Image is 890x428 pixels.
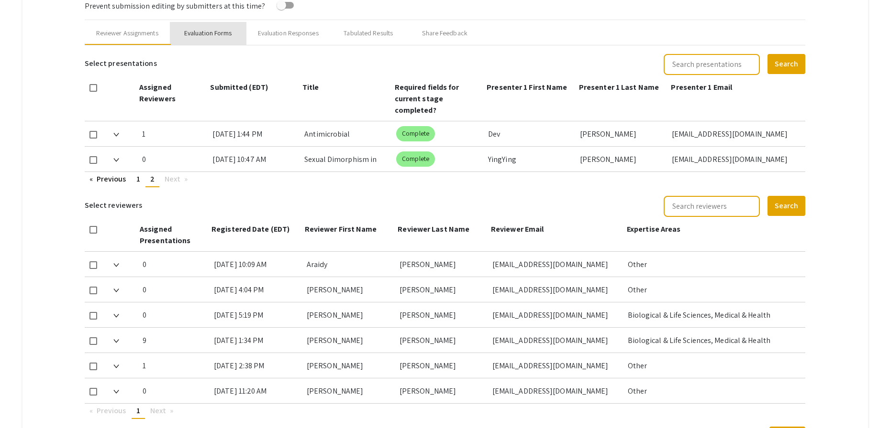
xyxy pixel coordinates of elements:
div: [PERSON_NAME] [580,147,664,171]
span: Assigned Presentations [140,224,190,246]
div: [PERSON_NAME] [307,277,392,302]
div: [EMAIL_ADDRESS][DOMAIN_NAME] [492,302,620,327]
div: [DATE] 10:09 AM [214,252,299,277]
div: [PERSON_NAME] [400,353,485,378]
div: [DATE] 2:38 PM [214,353,299,378]
img: Expand arrow [113,133,119,137]
div: 0 [142,147,205,171]
img: Expand arrow [113,339,119,343]
div: [PERSON_NAME] [400,302,485,327]
button: Search [768,196,805,216]
h6: Select reviewers [85,195,143,216]
button: Search [768,54,805,74]
span: Registered Date (EDT) [211,224,289,234]
div: [PERSON_NAME] [400,252,485,277]
div: [PERSON_NAME] [580,121,664,146]
span: Assigned Reviewers [139,82,176,104]
span: Required fields for current stage completed? [395,82,459,115]
div: [PERSON_NAME] [307,378,392,403]
div: [DATE] 11:20 AM [214,378,299,403]
div: [DATE] 4:04 PM [214,277,299,302]
ul: Pagination [85,172,806,187]
span: Title [302,82,319,92]
div: 0 [143,378,206,403]
img: Expand arrow [113,158,119,162]
div: Reviewer Assignments [96,28,158,38]
div: [DATE] 10:47 AM [212,147,297,171]
img: Expand arrow [113,314,119,318]
span: Reviewer First Name [305,224,377,234]
div: Sexual Dimorphism in Physiological, Metabolic, and Hypothalamic Alterations in the Tg-SwDI Mouse ... [304,147,389,171]
h6: Select presentations [85,53,157,74]
div: YingYing [488,147,572,171]
div: [PERSON_NAME] [307,353,392,378]
div: [PERSON_NAME] [307,328,392,353]
span: Next [165,174,180,184]
mat-chip: Complete [396,126,435,141]
div: 1 [143,353,206,378]
span: Presenter 1 Last Name [579,82,659,92]
div: Other [628,353,798,378]
div: [PERSON_NAME] [400,277,485,302]
img: Expand arrow [113,364,119,368]
div: [EMAIL_ADDRESS][DOMAIN_NAME] [492,378,620,403]
div: Other [628,252,798,277]
div: [DATE] 1:34 PM [214,328,299,353]
span: Prevent submission editing by submitters at this time? [85,1,265,11]
div: Other [628,378,798,403]
ul: Pagination [85,404,806,419]
span: 1 [136,406,140,416]
img: Expand arrow [113,390,119,394]
span: Submitted (EDT) [210,82,268,92]
div: Evaluation Forms [184,28,232,38]
div: [EMAIL_ADDRESS][DOMAIN_NAME] [492,252,620,277]
span: Reviewer Last Name [398,224,469,234]
div: 9 [143,328,206,353]
img: Expand arrow [113,263,119,267]
span: Previous [97,406,126,416]
div: 0 [143,302,206,327]
div: Dev [488,121,572,146]
div: [PERSON_NAME] [400,328,485,353]
span: Presenter 1 First Name [487,82,567,92]
div: [EMAIL_ADDRESS][DOMAIN_NAME] [672,121,798,146]
div: 1 [142,121,205,146]
mat-chip: Complete [396,151,435,167]
span: 1 [136,174,140,184]
span: Next [150,406,166,416]
input: Search presentations [664,54,760,75]
div: Share Feedback [422,28,467,38]
div: Antimicrobial Resistance: Exploration of the YscF Protein Type 3 Needle-System using Artificial I... [304,121,389,146]
div: Biological & Life Sciences, Medical & Health Sciences, Other [628,302,798,327]
div: Araidy [307,252,392,277]
img: Expand arrow [113,289,119,292]
div: Evaluation Responses [258,28,319,38]
div: [PERSON_NAME] [400,378,485,403]
span: Presenter 1 Email [671,82,732,92]
div: [EMAIL_ADDRESS][DOMAIN_NAME] [492,353,620,378]
div: Tabulated Results [344,28,393,38]
div: 0 [143,252,206,277]
div: Biological & Life Sciences, Medical & Health Sciences, Other [628,328,798,353]
div: [DATE] 1:44 PM [212,121,297,146]
div: [PERSON_NAME] [307,302,392,327]
div: [EMAIL_ADDRESS][DOMAIN_NAME] [492,328,620,353]
div: [EMAIL_ADDRESS][DOMAIN_NAME] [672,147,798,171]
span: Expertise Areas [627,224,681,234]
div: [EMAIL_ADDRESS][DOMAIN_NAME] [492,277,620,302]
span: Reviewer Email [491,224,544,234]
span: 2 [150,174,155,184]
div: [DATE] 5:19 PM [214,302,299,327]
iframe: Chat [7,385,41,421]
div: 0 [143,277,206,302]
input: Search reviewers [664,196,760,217]
div: Other [628,277,798,302]
a: Previous page [85,172,131,186]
